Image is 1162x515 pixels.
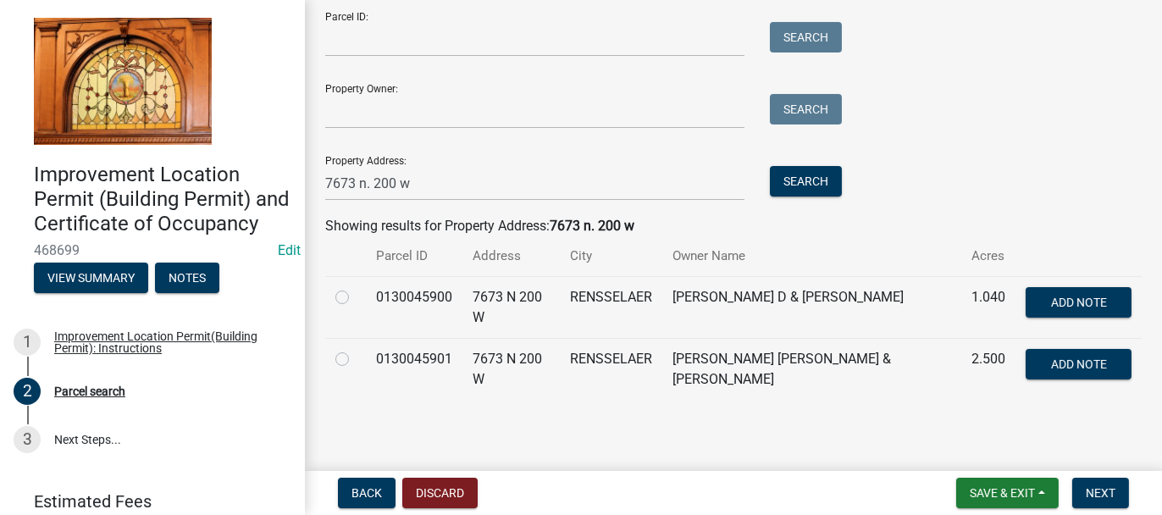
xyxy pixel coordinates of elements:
[14,426,41,453] div: 3
[1050,357,1106,370] span: Add Note
[956,478,1059,508] button: Save & Exit
[34,273,148,286] wm-modal-confirm: Summary
[1072,478,1129,508] button: Next
[462,276,560,338] td: 7673 N 200 W
[560,276,662,338] td: RENSSELAER
[550,218,634,234] strong: 7673 n. 200 w
[366,236,462,276] th: Parcel ID
[1086,486,1115,500] span: Next
[961,236,1015,276] th: Acres
[961,276,1015,338] td: 1.040
[155,263,219,293] button: Notes
[662,338,961,400] td: [PERSON_NAME] [PERSON_NAME] & [PERSON_NAME]
[366,276,462,338] td: 0130045900
[338,478,396,508] button: Back
[462,338,560,400] td: 7673 N 200 W
[325,216,1142,236] div: Showing results for Property Address:
[662,236,961,276] th: Owner Name
[662,276,961,338] td: [PERSON_NAME] D & [PERSON_NAME]
[278,242,301,258] wm-modal-confirm: Edit Application Number
[770,94,842,125] button: Search
[770,22,842,53] button: Search
[560,236,662,276] th: City
[1050,295,1106,308] span: Add Note
[34,18,212,145] img: Jasper County, Indiana
[34,163,291,235] h4: Improvement Location Permit (Building Permit) and Certificate of Occupancy
[961,338,1015,400] td: 2.500
[770,166,842,197] button: Search
[14,378,41,405] div: 2
[560,338,662,400] td: RENSSELAER
[54,385,125,397] div: Parcel search
[155,273,219,286] wm-modal-confirm: Notes
[970,486,1035,500] span: Save & Exit
[54,330,278,354] div: Improvement Location Permit(Building Permit): Instructions
[34,263,148,293] button: View Summary
[366,338,462,400] td: 0130045901
[278,242,301,258] a: Edit
[402,478,478,508] button: Discard
[1026,287,1132,318] button: Add Note
[34,242,271,258] span: 468699
[462,236,560,276] th: Address
[14,329,41,356] div: 1
[1026,349,1132,379] button: Add Note
[351,486,382,500] span: Back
